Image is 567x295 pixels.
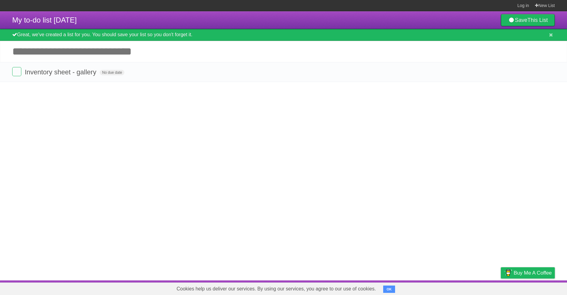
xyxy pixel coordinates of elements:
a: Developers [440,282,465,293]
a: Suggest a feature [516,282,555,293]
a: Buy me a coffee [501,267,555,279]
a: SaveThis List [501,14,555,26]
a: Terms [472,282,486,293]
span: Inventory sheet - gallery [25,68,98,76]
label: Done [12,67,21,76]
b: This List [527,17,548,23]
span: Cookies help us deliver our services. By using our services, you agree to our use of cookies. [170,283,382,295]
a: Privacy [493,282,509,293]
img: Buy me a coffee [504,268,512,278]
span: No due date [100,70,124,75]
span: My to-do list [DATE] [12,16,77,24]
a: About [420,282,433,293]
span: Buy me a coffee [514,268,552,278]
button: OK [383,286,395,293]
